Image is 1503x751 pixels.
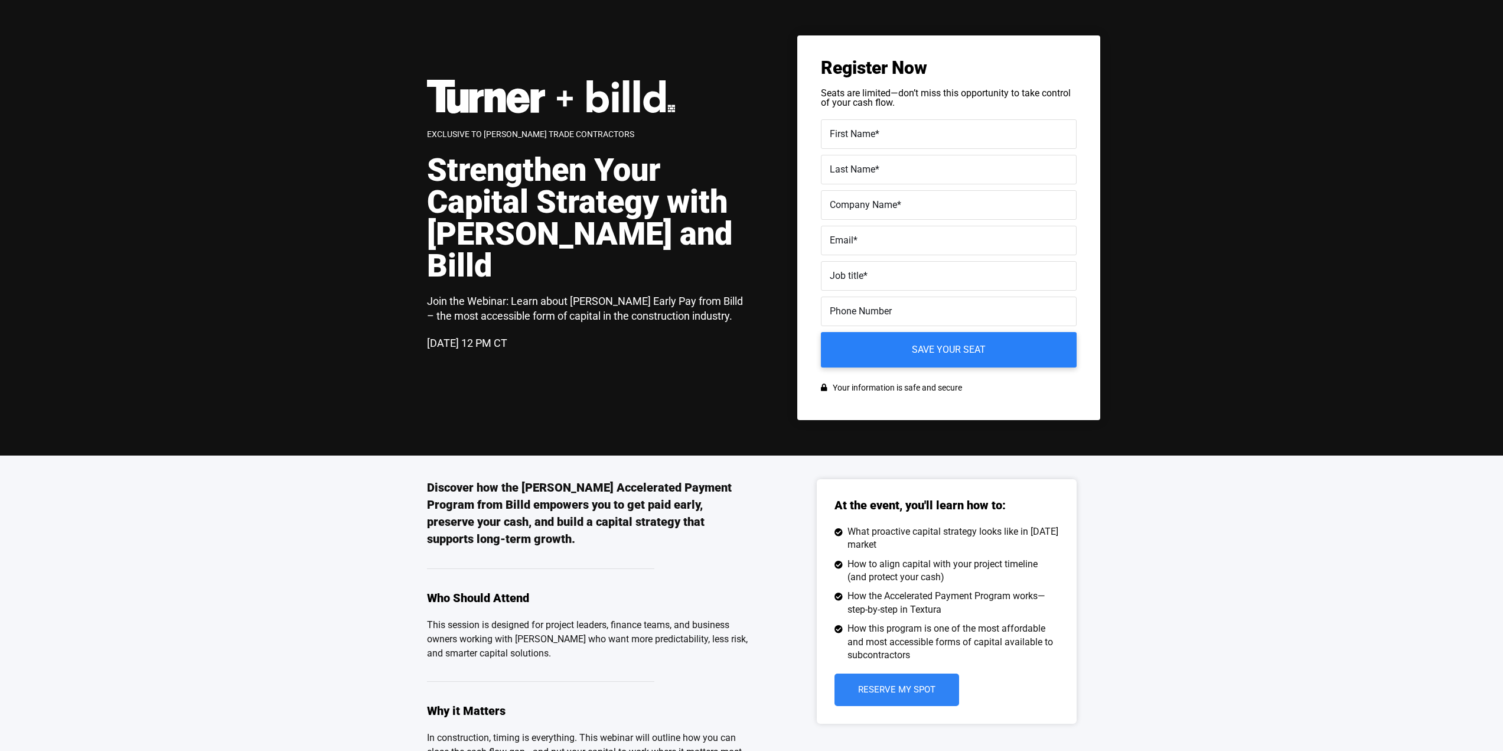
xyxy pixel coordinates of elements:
[830,164,875,175] span: Last Name
[427,590,752,606] h3: Who Should Attend
[427,703,752,719] h3: Why it Matters
[830,305,892,317] span: Phone Number
[821,59,1077,77] h3: Register Now
[858,685,935,694] span: Reserve My Spot
[845,622,1059,662] span: How this program is one of the most affordable and most accessible forms of capital available to ...
[845,525,1059,552] span: What proactive capital strategy looks like in [DATE] market
[821,89,1077,108] p: Seats are limited—don’t miss this opportunity to take control of your cash flow.
[830,379,962,396] span: Your information is safe and secure
[834,674,959,706] a: Reserve My Spot
[834,497,1006,513] h3: At the event, you'll learn how to:
[845,558,1059,584] span: How to align capital with your project timeline (and protect your cash)
[830,235,853,246] span: Email
[427,337,507,349] span: [DATE] 12 PM CT
[821,332,1077,368] input: Save your seat
[427,618,752,661] p: This session is designed for project leaders, finance teams, and business owners working with [PE...
[830,128,875,139] span: First Name
[427,154,752,282] h1: Strengthen Your Capital Strategy with [PERSON_NAME] and Billd
[830,270,863,281] span: Job title
[845,590,1059,616] span: How the Accelerated Payment Program works—step-by-step in Textura
[427,479,752,548] p: Discover how the [PERSON_NAME] Accelerated Payment Program from Billd empowers you to get paid ea...
[830,199,897,210] span: Company Name
[427,129,634,139] span: Exclusive to [PERSON_NAME] Trade Contractors
[427,294,752,323] h3: Join the Webinar: Learn about [PERSON_NAME] Early Pay from Billd – the most accessible form of ca...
